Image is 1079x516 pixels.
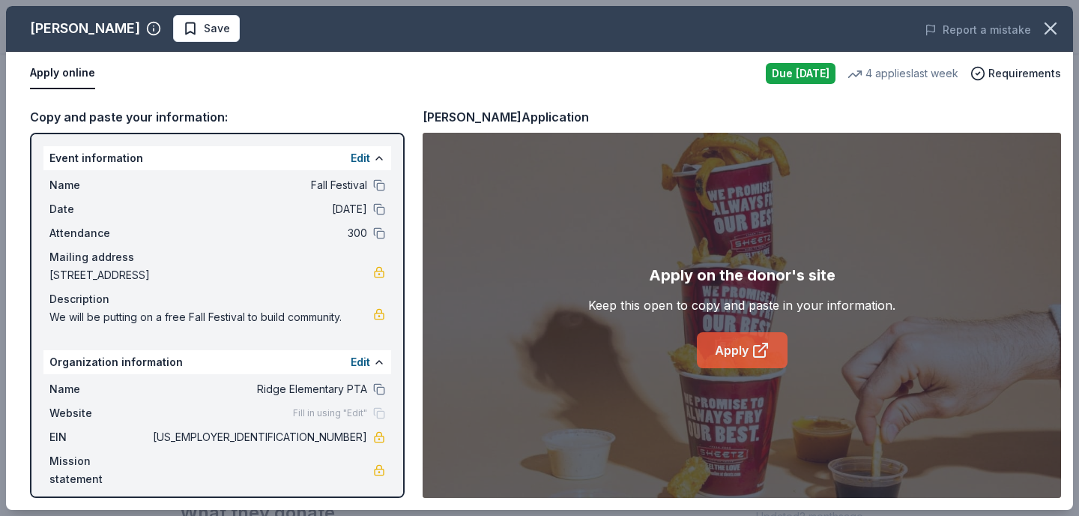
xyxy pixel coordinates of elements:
[173,15,240,42] button: Save
[649,263,835,287] div: Apply on the donor's site
[49,404,150,422] span: Website
[49,200,150,218] span: Date
[150,200,367,218] span: [DATE]
[697,332,788,368] a: Apply
[49,308,373,326] span: We will be putting on a free Fall Festival to build community.
[49,428,150,446] span: EIN
[351,149,370,167] button: Edit
[293,407,367,419] span: Fill in using "Edit"
[43,146,391,170] div: Event information
[43,350,391,374] div: Organization information
[49,380,150,398] span: Name
[351,353,370,371] button: Edit
[30,58,95,89] button: Apply online
[204,19,230,37] span: Save
[30,107,405,127] div: Copy and paste your information:
[49,452,150,488] span: Mission statement
[49,176,150,194] span: Name
[150,176,367,194] span: Fall Festival
[588,296,895,314] div: Keep this open to copy and paste in your information.
[970,64,1061,82] button: Requirements
[847,64,958,82] div: 4 applies last week
[423,107,589,127] div: [PERSON_NAME] Application
[150,428,367,446] span: [US_EMPLOYER_IDENTIFICATION_NUMBER]
[150,224,367,242] span: 300
[30,16,140,40] div: [PERSON_NAME]
[988,64,1061,82] span: Requirements
[766,63,835,84] div: Due [DATE]
[49,266,373,284] span: [STREET_ADDRESS]
[150,380,367,398] span: Ridge Elementary PTA
[49,248,385,266] div: Mailing address
[49,290,385,308] div: Description
[49,224,150,242] span: Attendance
[925,21,1031,39] button: Report a mistake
